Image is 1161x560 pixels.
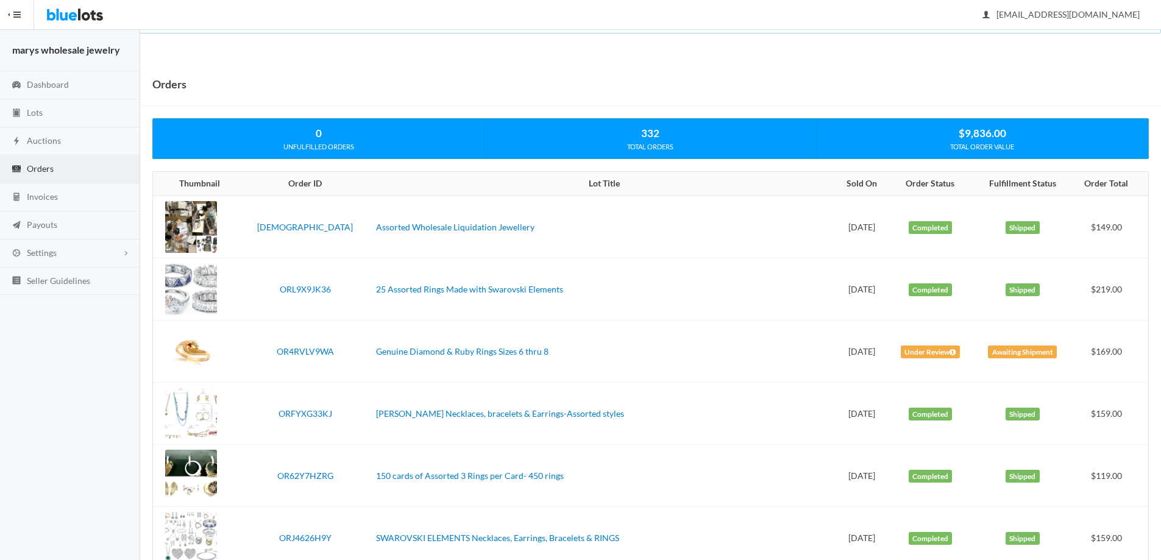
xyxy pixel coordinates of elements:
td: [DATE] [837,445,887,507]
span: Invoices [27,191,58,202]
th: Order Total [1072,172,1148,196]
a: Genuine Diamond & Ruby Rings Sizes 6 thru 8 [376,346,549,356]
a: [DEMOGRAPHIC_DATA] [257,222,353,232]
h1: Orders [152,75,186,93]
label: Shipped [1006,221,1040,235]
th: Lot Title [371,172,837,196]
div: TOTAL ORDER VALUE [817,141,1148,152]
td: $119.00 [1072,445,1148,507]
ion-icon: cog [10,248,23,260]
label: Completed [909,408,953,421]
ion-icon: person [980,10,992,21]
a: [PERSON_NAME] Necklaces, bracelets & Earrings-Assorted styles [376,408,624,419]
ion-icon: paper plane [10,220,23,232]
div: UNFULFILLED ORDERS [153,141,484,152]
td: [DATE] [837,196,887,258]
label: Awaiting Shipment [988,346,1057,359]
label: Completed [909,470,953,483]
td: $159.00 [1072,383,1148,445]
th: Order ID [240,172,372,196]
td: $219.00 [1072,258,1148,321]
td: [DATE] [837,258,887,321]
ion-icon: list box [10,275,23,287]
th: Fulfillment Status [973,172,1072,196]
ion-icon: cash [10,164,23,175]
label: Shipped [1006,470,1040,483]
label: Under Review [901,346,960,359]
th: Order Status [887,172,973,196]
span: Seller Guidelines [27,275,90,286]
strong: marys wholesale jewelry [12,44,120,55]
strong: 0 [316,127,322,140]
th: Thumbnail [153,172,240,196]
a: OR62Y7HZRG [277,470,333,481]
ion-icon: clipboard [10,108,23,119]
a: 150 cards of Assorted 3 Rings per Card- 450 rings [376,470,564,481]
strong: 332 [641,127,659,140]
a: ORJ4626H9Y [279,533,332,543]
td: [DATE] [837,321,887,383]
label: Shipped [1006,283,1040,297]
a: 25 Assorted Rings Made with Swarovski Elements [376,284,563,294]
span: Orders [27,163,54,174]
strong: $9,836.00 [959,127,1006,140]
label: Completed [909,532,953,545]
label: Completed [909,283,953,297]
span: [EMAIL_ADDRESS][DOMAIN_NAME] [983,9,1140,19]
label: Shipped [1006,532,1040,545]
td: $149.00 [1072,196,1148,258]
th: Sold On [837,172,887,196]
span: Dashboard [27,79,69,90]
a: Assorted Wholesale Liquidation Jewellery [376,222,534,232]
ion-icon: flash [10,136,23,147]
td: $169.00 [1072,321,1148,383]
span: Lots [27,107,43,118]
div: TOTAL ORDERS [485,141,815,152]
a: OR4RVLV9WA [277,346,334,356]
span: Auctions [27,135,61,146]
td: [DATE] [837,383,887,445]
label: Completed [909,221,953,235]
span: Settings [27,247,57,258]
a: ORFYXG33KJ [279,408,332,419]
ion-icon: calculator [10,192,23,204]
a: ORL9X9JK36 [280,284,331,294]
a: SWAROVSKI ELEMENTS Necklaces, Earrings, Bracelets & RINGS [376,533,619,543]
span: Payouts [27,219,57,230]
label: Shipped [1006,408,1040,421]
ion-icon: speedometer [10,80,23,91]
